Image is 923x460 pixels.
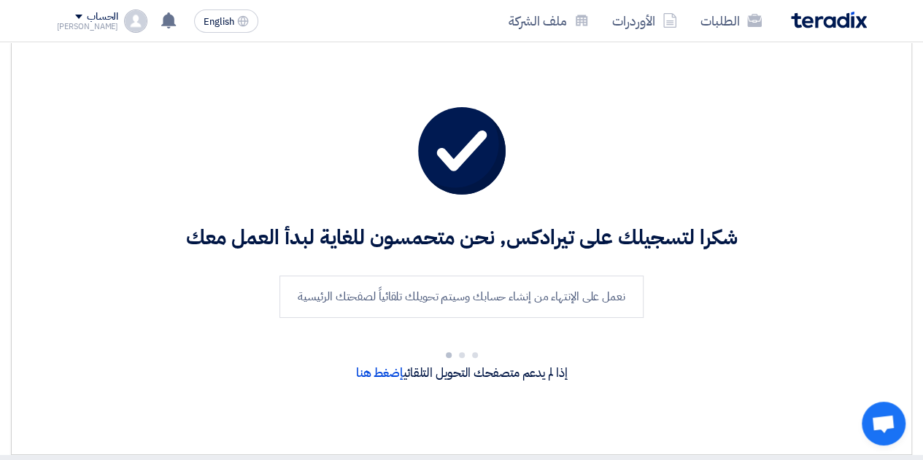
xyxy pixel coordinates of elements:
[356,364,403,382] a: إضغط هنا
[689,4,773,38] a: الطلبات
[279,276,643,318] div: نعمل على الإنتهاء من إنشاء حسابك وسيتم تحويلك تلقائياً لصفحتك الرئيسية
[862,402,905,445] a: Open chat
[124,9,147,33] img: profile_test.png
[73,224,850,252] h2: شكرا لتسجيلك على تيرادكس, نحن متحمسون للغاية لبدأ العمل معك
[497,4,600,38] a: ملف الشركة
[791,12,867,28] img: Teradix logo
[57,23,119,31] div: [PERSON_NAME]
[87,11,118,23] div: الحساب
[73,364,850,383] p: إذا لم يدعم متصفحك التحويل التلقائي
[418,107,506,195] img: tick.svg
[194,9,258,33] button: English
[600,4,689,38] a: الأوردرات
[204,17,234,27] span: English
